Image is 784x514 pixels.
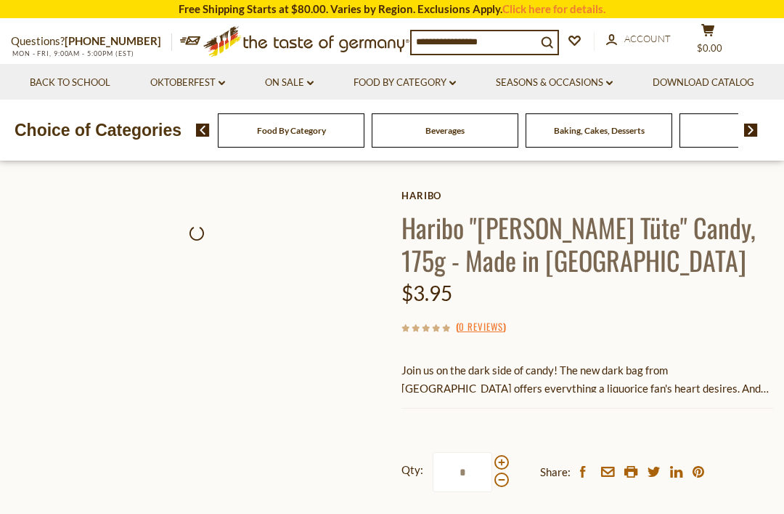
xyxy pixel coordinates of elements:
span: MON - FRI, 9:00AM - 5:00PM (EST) [11,49,134,57]
img: previous arrow [196,124,210,137]
p: Questions? [11,32,172,51]
a: Seasons & Occasions [496,75,613,91]
img: next arrow [744,124,758,137]
a: On Sale [265,75,314,91]
strong: Qty: [401,461,423,479]
a: Beverages [425,125,465,136]
a: Account [606,31,671,47]
input: Qty: [433,452,492,492]
span: Share: [540,463,571,481]
span: ( ) [456,319,506,334]
h1: Haribo "[PERSON_NAME] Tüte" Candy, 175g - Made in [GEOGRAPHIC_DATA] [401,211,773,276]
span: Account [624,33,671,44]
a: Baking, Cakes, Desserts [554,125,645,136]
a: Food By Category [354,75,456,91]
span: $3.95 [401,281,452,305]
a: 0 Reviews [459,319,503,335]
span: $0.00 [697,42,722,54]
span: Join us on the dark side of candy! The new dark bag from [GEOGRAPHIC_DATA] offers everything a li... [401,364,769,449]
a: Haribo [401,190,773,201]
a: Back to School [30,75,110,91]
a: Click here for details. [502,2,605,15]
a: Oktoberfest [150,75,225,91]
a: [PHONE_NUMBER] [65,34,161,47]
a: Food By Category [257,125,326,136]
button: $0.00 [686,23,730,60]
a: Download Catalog [653,75,754,91]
